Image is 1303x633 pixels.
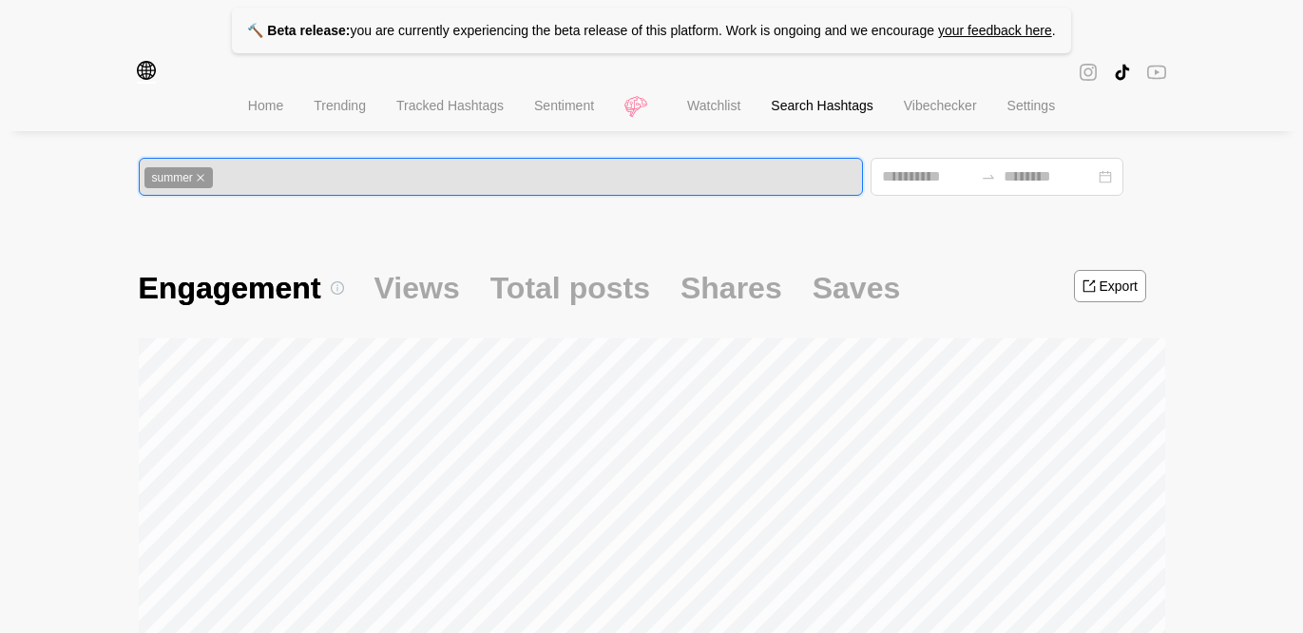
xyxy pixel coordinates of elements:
a: your feedback here [938,23,1052,38]
span: Settings [1007,98,1056,113]
span: Shares [680,268,782,308]
span: Tracked Hashtags [396,98,504,113]
span: youtube [1147,61,1166,83]
span: Total posts [490,268,650,308]
span: info-circle [331,281,344,295]
span: global [137,61,156,84]
span: instagram [1079,61,1098,84]
div: Export [1100,278,1138,294]
span: export [1083,278,1096,294]
span: Search Hashtags [771,98,872,113]
span: summer [144,167,213,188]
strong: 🔨 Beta release: [247,23,350,38]
span: Saves [813,268,901,308]
span: swap-right [981,169,996,184]
p: you are currently experiencing the beta release of this platform. Work is ongoing and we encourage . [232,8,1070,53]
span: to [981,169,996,184]
span: close [196,173,205,182]
span: Views [374,268,460,308]
span: Sentiment [534,98,594,113]
span: Home [248,98,283,113]
span: Vibechecker [904,98,977,113]
span: Watchlist [687,98,740,113]
span: Trending [314,98,366,113]
span: Engagement [139,268,344,308]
